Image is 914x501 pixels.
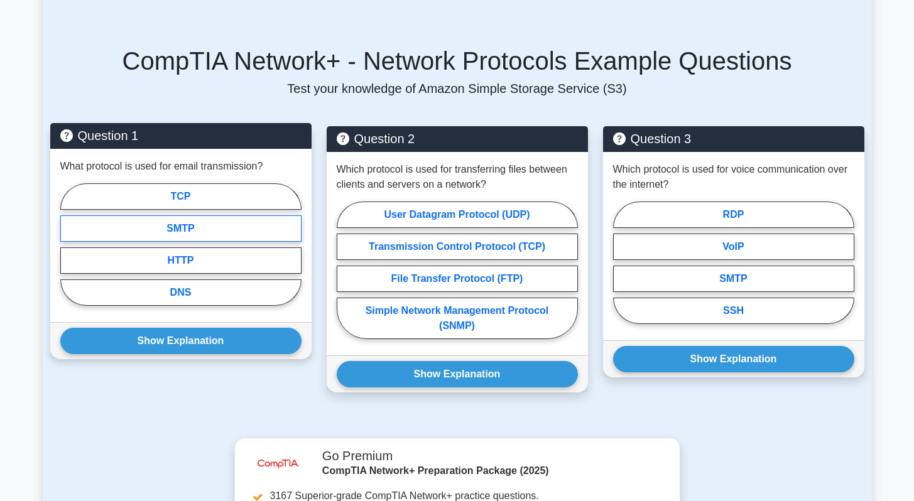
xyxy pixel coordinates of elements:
label: SMTP [613,266,854,292]
h5: Question 3 [613,131,854,146]
p: Test your knowledge of Amazon Simple Storage Service (S3) [50,81,864,96]
button: Show Explanation [337,361,578,387]
label: RDP [613,202,854,228]
label: Simple Network Management Protocol (SNMP) [337,298,578,339]
p: Which protocol is used for transferring files between clients and servers on a network? [337,162,578,192]
label: User Datagram Protocol (UDP) [337,202,578,228]
h5: Question 1 [60,128,302,143]
p: Which protocol is used for voice communication over the internet? [613,162,854,192]
label: File Transfer Protocol (FTP) [337,266,578,292]
h5: CompTIA Network+ - Network Protocols Example Questions [50,46,864,76]
label: HTTP [60,247,302,274]
button: Show Explanation [60,328,302,354]
label: VoIP [613,234,854,260]
h5: Question 2 [337,131,578,146]
p: What protocol is used for email transmission? [60,159,263,174]
label: SSH [613,298,854,324]
label: DNS [60,279,302,306]
label: Transmission Control Protocol (TCP) [337,234,578,260]
label: SMTP [60,215,302,242]
label: TCP [60,183,302,210]
button: Show Explanation [613,346,854,372]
